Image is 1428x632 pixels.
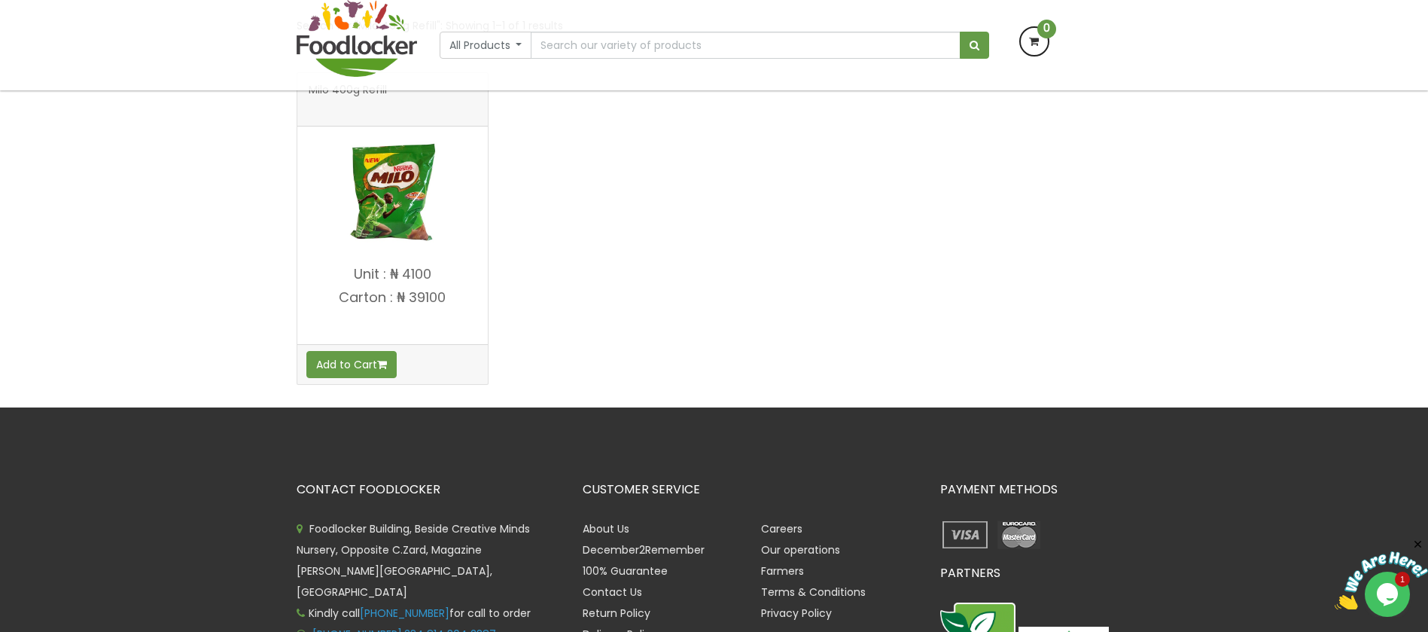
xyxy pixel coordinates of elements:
a: Farmers [761,563,804,579]
img: payment [940,518,991,551]
h3: PAYMENT METHODS [940,483,1132,496]
a: December2Remember [583,542,705,557]
a: Return Policy [583,606,650,621]
span: Milo 400g Refill [309,84,387,114]
h3: PARTNERS [940,566,1132,580]
span: Kindly call for call to order [297,606,531,621]
a: Careers [761,521,802,536]
span: Foodlocker Building, Beside Creative Minds Nursery, Opposite C.Zard, Magazine [PERSON_NAME][GEOGR... [297,521,530,600]
p: Unit : ₦ 4100 [297,267,488,282]
a: About Us [583,521,629,536]
a: Terms & Conditions [761,585,866,600]
a: Our operations [761,542,840,557]
a: Contact Us [583,585,642,600]
h3: CONTACT FOODLOCKER [297,483,560,496]
button: All Products [440,32,532,59]
p: Carton : ₦ 39100 [297,290,488,305]
img: payment [994,518,1044,551]
h3: CUSTOMER SERVICE [583,483,918,496]
a: 100% Guarantee [583,563,668,579]
img: Milo 400g Refill [336,136,449,249]
a: [PHONE_NUMBER] [360,606,449,621]
i: Add to cart [377,359,387,370]
input: Search our variety of products [531,32,960,59]
iframe: chat widget [1335,538,1428,609]
a: Privacy Policy [761,606,832,621]
span: 0 [1037,20,1056,38]
button: Add to Cart [306,351,397,378]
